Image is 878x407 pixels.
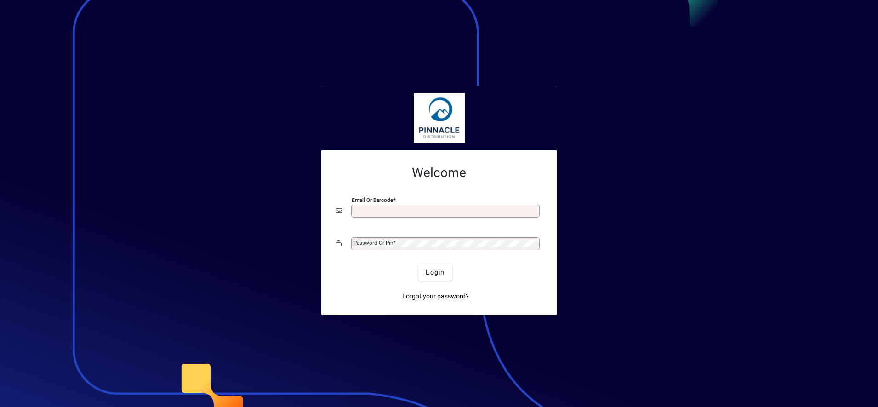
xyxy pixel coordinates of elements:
mat-label: Password or Pin [353,240,393,246]
h2: Welcome [336,165,542,181]
button: Login [418,264,452,281]
mat-label: Email or Barcode [352,197,393,203]
span: Forgot your password? [402,292,469,301]
span: Login [426,268,445,277]
a: Forgot your password? [399,288,473,304]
